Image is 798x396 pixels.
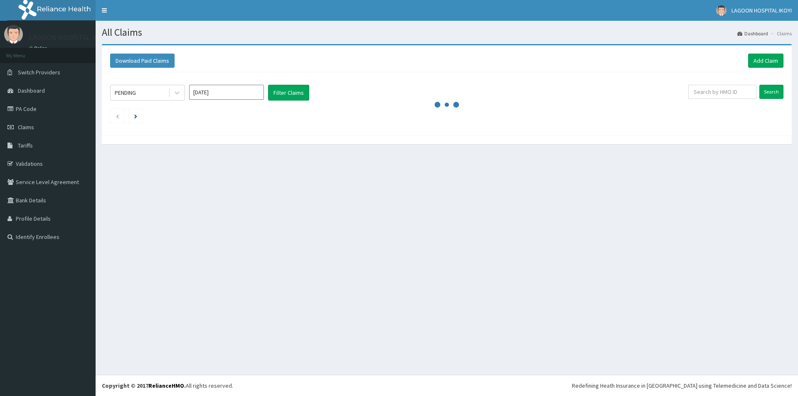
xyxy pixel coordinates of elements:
input: Search [759,85,783,99]
button: Filter Claims [268,85,309,101]
li: Claims [769,30,792,37]
strong: Copyright © 2017 . [102,382,186,389]
span: Claims [18,123,34,131]
div: Redefining Heath Insurance in [GEOGRAPHIC_DATA] using Telemedicine and Data Science! [572,381,792,390]
h1: All Claims [102,27,792,38]
img: User Image [716,5,727,16]
a: Previous page [116,112,119,120]
p: LAGOON HOSPITAL IKOYI [29,34,109,41]
div: PENDING [115,89,136,97]
a: Online [29,45,49,51]
a: Dashboard [737,30,768,37]
a: RelianceHMO [148,382,184,389]
input: Search by HMO ID [688,85,756,99]
svg: audio-loading [434,92,459,117]
img: User Image [4,25,23,44]
button: Download Paid Claims [110,54,175,68]
span: Switch Providers [18,69,60,76]
span: Dashboard [18,87,45,94]
input: Select Month and Year [189,85,264,100]
span: Tariffs [18,142,33,149]
footer: All rights reserved. [96,375,798,396]
a: Next page [134,112,137,120]
span: LAGOON HOSPITAL IKOYI [731,7,792,14]
a: Add Claim [748,54,783,68]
